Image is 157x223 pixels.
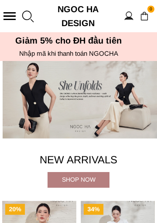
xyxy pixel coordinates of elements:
div: Shop now [48,175,109,184]
span: 0 [147,6,154,13]
img: img-CART-ICON-ksit0nf1 [140,11,149,21]
a: Shop now [48,172,109,188]
font: Nhập mã khi thanh toán NGOCHA [19,50,118,57]
a: Ngoc Ha Design [45,2,111,30]
h4: New Arrivals [2,152,155,168]
font: Giảm 5% cho ĐH đầu tiên [15,36,122,45]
